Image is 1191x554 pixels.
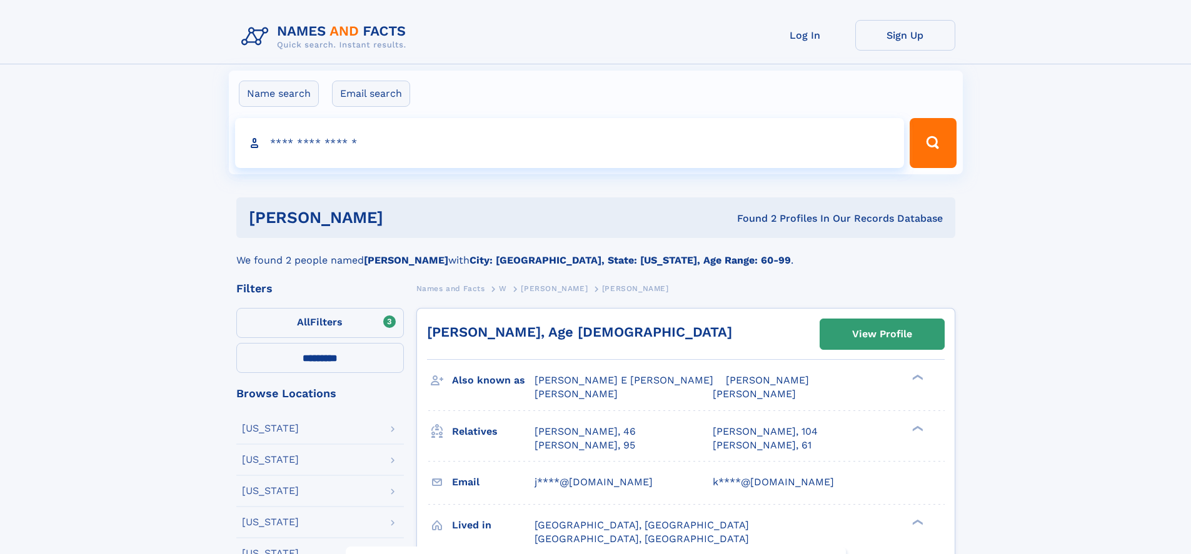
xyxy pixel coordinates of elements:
[452,421,535,442] h3: Relatives
[726,374,809,386] span: [PERSON_NAME]
[855,20,955,51] a: Sign Up
[499,284,507,293] span: W
[602,284,669,293] span: [PERSON_NAME]
[713,438,812,452] a: [PERSON_NAME], 61
[236,308,404,338] label: Filters
[535,533,749,545] span: [GEOGRAPHIC_DATA], [GEOGRAPHIC_DATA]
[852,320,912,349] div: View Profile
[427,324,732,340] a: [PERSON_NAME], Age [DEMOGRAPHIC_DATA]
[452,370,535,391] h3: Also known as
[820,319,944,349] a: View Profile
[909,373,924,382] div: ❯
[242,455,299,465] div: [US_STATE]
[910,118,956,168] button: Search Button
[452,515,535,536] h3: Lived in
[535,519,749,531] span: [GEOGRAPHIC_DATA], [GEOGRAPHIC_DATA]
[416,280,485,296] a: Names and Facts
[521,280,588,296] a: [PERSON_NAME]
[236,20,416,54] img: Logo Names and Facts
[535,374,713,386] span: [PERSON_NAME] E [PERSON_NAME]
[909,518,924,526] div: ❯
[236,238,955,268] div: We found 2 people named with .
[297,316,310,328] span: All
[452,472,535,493] h3: Email
[236,388,404,399] div: Browse Locations
[235,118,905,168] input: search input
[713,388,796,400] span: [PERSON_NAME]
[239,81,319,107] label: Name search
[909,424,924,432] div: ❯
[332,81,410,107] label: Email search
[364,254,448,266] b: [PERSON_NAME]
[755,20,855,51] a: Log In
[470,254,791,266] b: City: [GEOGRAPHIC_DATA], State: [US_STATE], Age Range: 60-99
[242,423,299,433] div: [US_STATE]
[499,280,507,296] a: W
[535,438,635,452] a: [PERSON_NAME], 95
[560,212,943,225] div: Found 2 Profiles In Our Records Database
[242,486,299,496] div: [US_STATE]
[535,425,636,438] a: [PERSON_NAME], 46
[249,210,560,225] h1: [PERSON_NAME]
[713,425,818,438] a: [PERSON_NAME], 104
[521,284,588,293] span: [PERSON_NAME]
[535,388,618,400] span: [PERSON_NAME]
[242,517,299,527] div: [US_STATE]
[236,283,404,294] div: Filters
